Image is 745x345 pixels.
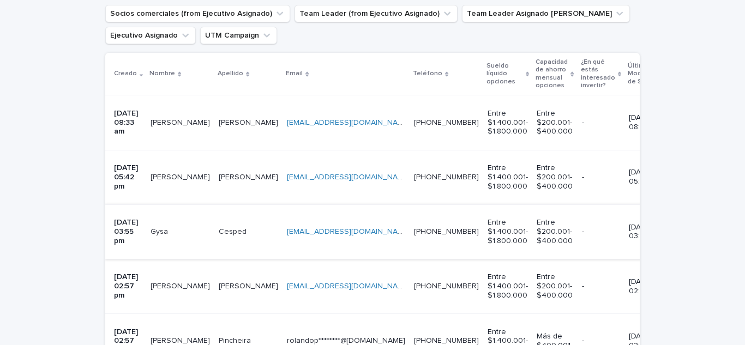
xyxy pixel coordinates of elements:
[295,5,458,22] button: Team Leader (from Ejecutivo Asignado)
[488,218,528,245] p: Entre $1.400.001- $1.800.000
[149,68,175,80] p: Nombre
[218,68,243,80] p: Apellido
[114,68,137,80] p: Creado
[219,280,280,291] p: Reyes Meniconi
[114,164,142,191] p: [DATE] 05:42 pm
[536,56,568,92] p: Capacidad de ahorro mensual opciones
[105,27,196,44] button: Ejecutivo Asignado
[629,277,672,296] p: [DATE] 02:57 pm
[537,273,573,300] p: Entre $200.001- $400.000
[219,171,280,182] p: [PERSON_NAME]
[114,109,142,136] p: [DATE] 08:33 am
[462,5,630,22] button: Team Leader Asignado LLamados
[537,109,573,136] p: Entre $200.001- $400.000
[537,218,573,245] p: Entre $200.001- $400.000
[629,113,672,132] p: [DATE] 08:33 am
[414,282,479,290] a: [PHONE_NUMBER]
[488,109,528,136] p: Entre $1.400.001- $1.800.000
[582,227,620,237] p: -
[486,60,523,88] p: Sueldo líquido opciones
[287,228,410,235] a: [EMAIL_ADDRESS][DOMAIN_NAME]
[219,225,249,237] p: Cesped
[629,168,672,186] p: [DATE] 05:42 pm
[105,5,290,22] button: Socios comerciales (from Ejecutivo Asignado)
[286,68,303,80] p: Email
[629,223,672,241] p: [DATE] 03:55 pm
[413,68,442,80] p: Teléfono
[114,273,142,300] p: [DATE] 02:57 pm
[200,27,277,44] button: UTM Campaign
[582,118,620,128] p: -
[151,280,212,291] p: [PERSON_NAME]
[151,171,212,182] p: [PERSON_NAME]
[414,119,479,126] a: [PHONE_NUMBER]
[628,60,668,88] p: Última Modificación de Status
[219,116,280,128] p: [PERSON_NAME]
[488,273,528,300] p: Entre $1.400.001- $1.800.000
[287,119,410,126] a: [EMAIL_ADDRESS][DOMAIN_NAME]
[151,116,212,128] p: [PERSON_NAME]
[488,164,528,191] p: Entre $1.400.001- $1.800.000
[287,173,410,181] a: [EMAIL_ADDRESS][DOMAIN_NAME]
[114,218,142,245] p: [DATE] 03:55 pm
[414,337,479,344] a: [PHONE_NUMBER]
[582,282,620,291] p: -
[414,173,479,181] a: [PHONE_NUMBER]
[581,56,615,92] p: ¿En qué estás interesado invertir?
[537,164,573,191] p: Entre $200.001- $400.000
[287,282,410,290] a: [EMAIL_ADDRESS][DOMAIN_NAME]
[414,228,479,235] a: [PHONE_NUMBER]
[151,225,170,237] p: Gysa
[582,173,620,182] p: -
